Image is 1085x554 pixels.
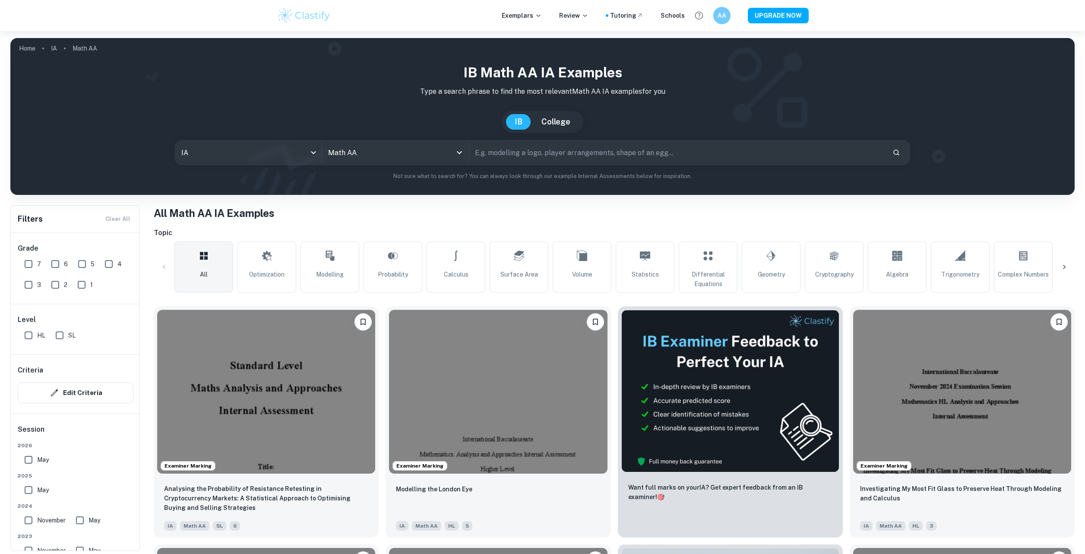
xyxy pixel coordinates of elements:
[412,521,441,531] span: Math AA
[18,243,133,254] h6: Grade
[37,455,49,465] span: May
[18,424,133,442] h6: Session
[389,310,607,474] img: Math AA IA example thumbnail: Modelling the London Eye
[618,306,843,538] a: ThumbnailWant full marks on yourIA? Get expert feedback from an IB examiner!
[164,484,368,513] p: Analysing the Probability of Resistance Retesting in Cryptocurrency Markets: A Statistical Approa...
[18,315,133,325] h6: Level
[18,382,133,403] button: Edit Criteria
[876,521,905,531] span: Math AA
[559,11,588,20] p: Review
[860,521,873,531] span: IA
[90,280,93,290] span: 1
[17,172,1068,181] p: Not sure what to search for? You can always look through our example Internal Assessments below f...
[502,11,542,20] p: Exemplars
[500,270,538,279] span: Surface Area
[154,228,1075,238] h6: Topic
[249,270,285,279] span: Optimization
[91,259,95,269] span: 5
[17,62,1068,83] h1: IB Math AA IA examples
[64,280,67,290] span: 2
[815,270,854,279] span: Cryptography
[73,44,97,53] p: Math AA
[19,42,35,54] a: Home
[277,7,332,24] img: Clastify logo
[393,462,447,470] span: Examiner Marking
[717,11,727,20] h6: AA
[886,270,908,279] span: Algebra
[200,270,208,279] span: All
[444,270,468,279] span: Calculus
[164,521,177,531] span: IA
[692,8,706,23] button: Help and Feedback
[10,38,1075,195] img: profile cover
[64,259,68,269] span: 6
[1050,313,1068,331] button: Bookmark
[37,516,66,525] span: November
[175,140,322,165] div: IA
[657,494,664,500] span: 🎯
[37,331,45,340] span: HL
[926,521,936,531] span: 3
[18,502,133,510] span: 2024
[17,86,1068,97] p: Type a search phrase to find the most relevant Math AA IA examples for you
[587,313,604,331] button: Bookmark
[713,7,731,24] button: AA
[396,484,472,494] p: Modelling the London Eye
[621,310,839,472] img: Thumbnail
[853,310,1071,474] img: Math AA IA example thumbnail: Investigating My Most Fit Glass to Prese
[533,114,579,130] button: College
[378,270,408,279] span: Probability
[161,462,215,470] span: Examiner Marking
[758,270,785,279] span: Geometry
[89,516,100,525] span: May
[117,259,122,269] span: 4
[628,483,832,502] p: Want full marks on your IA ? Get expert feedback from an IB examiner!
[850,306,1075,538] a: Examiner MarkingBookmarkInvestigating My Most Fit Glass to Preserve Heat Through Modeling and Cal...
[683,270,734,289] span: Differential Equations
[860,484,1064,503] p: Investigating My Most Fit Glass to Preserve Heat Through Modeling and Calculus
[180,521,209,531] span: Math AA
[941,270,979,279] span: Trigonometry
[18,532,133,540] span: 2023
[18,442,133,449] span: 2026
[18,365,43,376] h6: Criteria
[68,331,76,340] span: SL
[37,280,41,290] span: 3
[37,485,49,495] span: May
[18,213,43,225] h6: Filters
[154,306,379,538] a: Examiner MarkingBookmarkAnalysing the Probability of Resistance Retesting in Cryptocurrency Marke...
[316,270,344,279] span: Modelling
[51,42,57,54] a: IA
[154,205,1075,221] h1: All Math AA IA Examples
[661,11,685,20] a: Schools
[998,270,1049,279] span: Complex Numbers
[469,140,886,165] input: E.g. modelling a logo, player arrangements, shape of an egg...
[506,114,531,130] button: IB
[462,521,472,531] span: 5
[889,145,904,160] button: Search
[610,11,643,20] a: Tutoring
[386,306,611,538] a: Examiner MarkingBookmarkModelling the London EyeIAMath AAHL5
[572,270,592,279] span: Volume
[18,472,133,480] span: 2025
[230,521,240,531] span: 6
[632,270,659,279] span: Statistics
[453,146,465,159] button: Open
[37,259,41,269] span: 7
[445,521,459,531] span: HL
[748,8,809,23] button: UPGRADE NOW
[213,521,226,531] span: SL
[354,313,372,331] button: Bookmark
[396,521,408,531] span: IA
[857,462,911,470] span: Examiner Marking
[157,310,375,474] img: Math AA IA example thumbnail: Analysing the Probability of Resistance
[909,521,923,531] span: HL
